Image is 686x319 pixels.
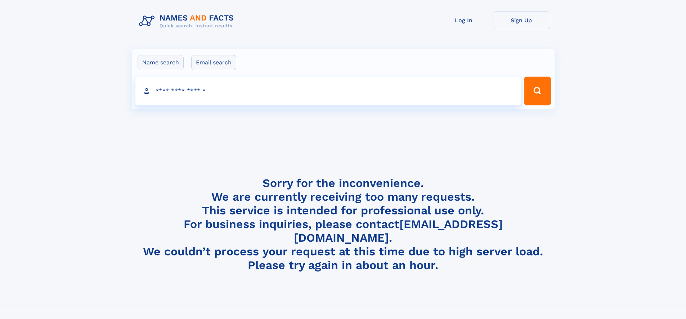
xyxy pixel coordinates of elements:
[136,12,240,31] img: Logo Names and Facts
[435,12,493,29] a: Log In
[191,55,236,70] label: Email search
[493,12,550,29] a: Sign Up
[135,77,521,105] input: search input
[294,217,503,245] a: [EMAIL_ADDRESS][DOMAIN_NAME]
[138,55,184,70] label: Name search
[136,176,550,272] h4: Sorry for the inconvenience. We are currently receiving too many requests. This service is intend...
[524,77,551,105] button: Search Button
